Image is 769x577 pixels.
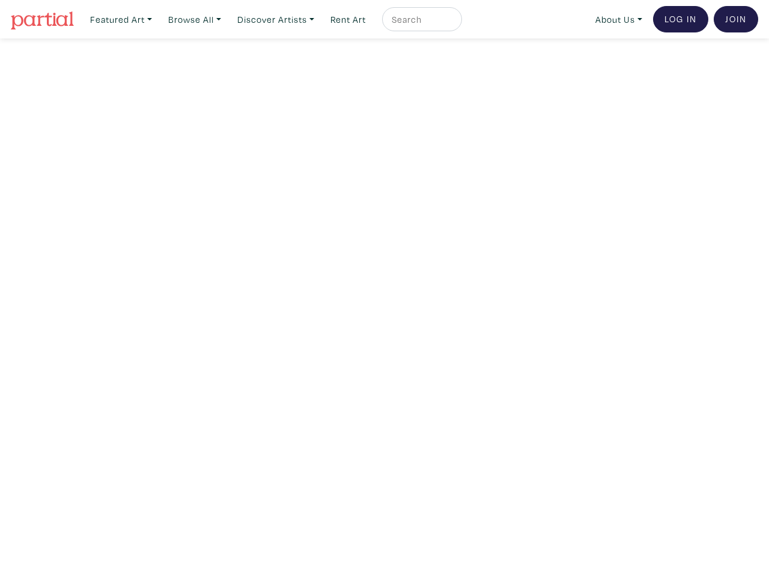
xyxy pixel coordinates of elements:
a: Browse All [163,7,226,32]
input: Search [391,12,451,27]
a: Join [714,6,758,32]
a: Rent Art [325,7,371,32]
a: Log In [653,6,708,32]
a: Featured Art [85,7,157,32]
a: About Us [590,7,648,32]
a: Discover Artists [232,7,320,32]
